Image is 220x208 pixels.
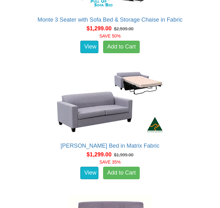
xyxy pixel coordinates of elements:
[114,152,133,157] del: $1,999.00
[80,41,98,53] a: View
[87,151,112,158] span: $1,299.00
[114,26,133,31] del: $2,599.00
[99,160,121,165] font: SAVE 35%
[61,143,159,149] a: [PERSON_NAME] Bed in Matrix Fabric
[103,41,140,53] a: Add to Cart
[103,167,140,179] a: Add to Cart
[37,17,182,23] a: Monte 3 Seater with Sofa Bed & Storage Chaise in Fabric
[80,167,98,179] a: View
[99,33,121,38] font: SAVE 50%
[54,68,166,136] img: Emily Sofa Bed in Matrix Fabric
[87,25,112,32] span: $1,299.00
